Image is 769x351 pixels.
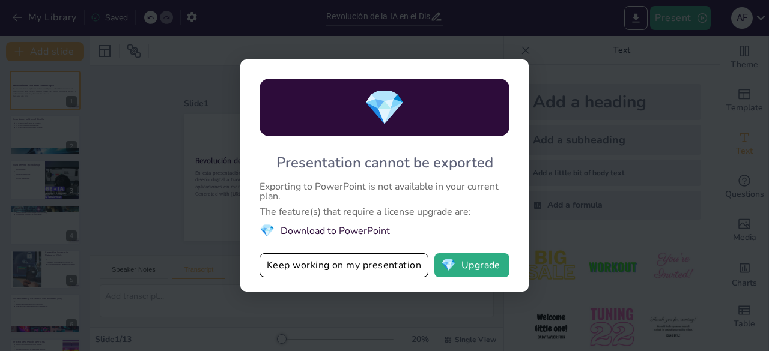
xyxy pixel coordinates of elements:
[260,182,509,201] div: Exporting to PowerPoint is not available in your current plan.
[276,153,493,172] div: Presentation cannot be exported
[363,85,406,131] span: diamond
[260,223,509,239] li: Download to PowerPoint
[260,253,428,277] button: Keep working on my presentation
[260,223,275,239] span: diamond
[260,207,509,217] div: The feature(s) that require a license upgrade are:
[441,259,456,271] span: diamond
[434,253,509,277] button: diamondUpgrade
